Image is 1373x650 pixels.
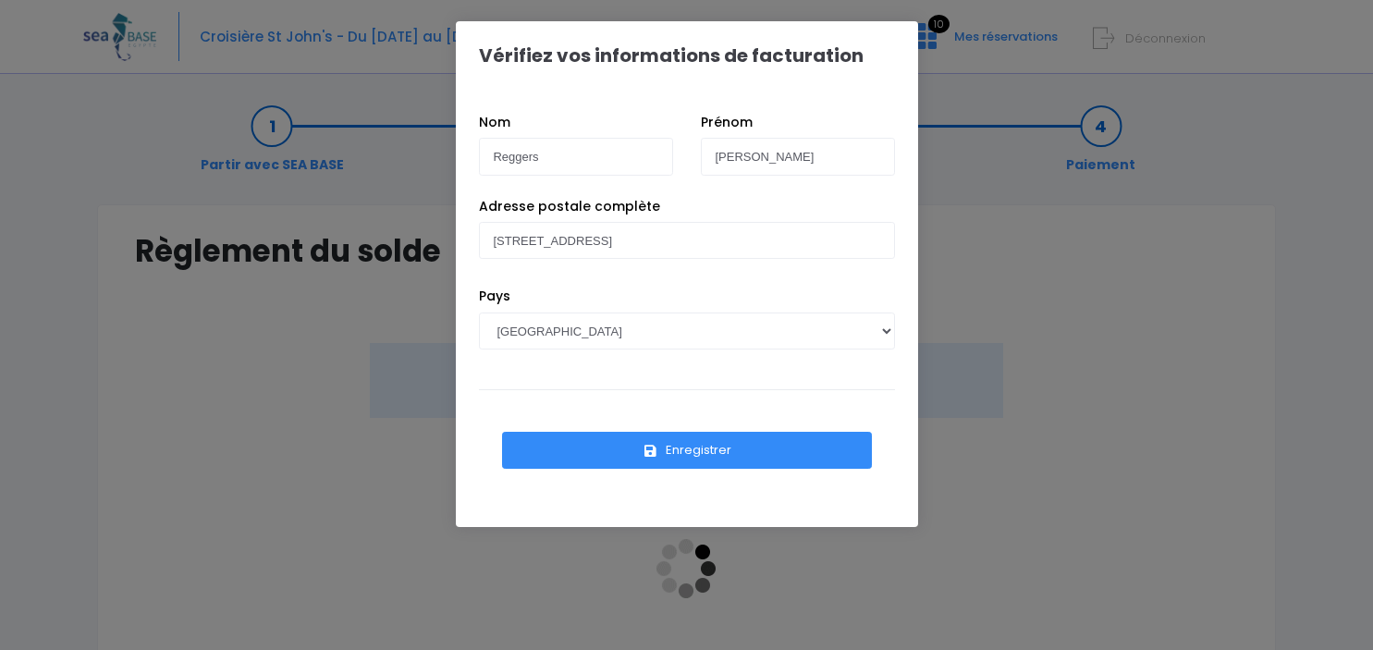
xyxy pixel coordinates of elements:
[701,113,753,132] label: Prénom
[502,432,872,469] button: Enregistrer
[479,287,510,306] label: Pays
[479,197,660,216] label: Adresse postale complète
[479,113,510,132] label: Nom
[479,44,864,67] h1: Vérifiez vos informations de facturation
